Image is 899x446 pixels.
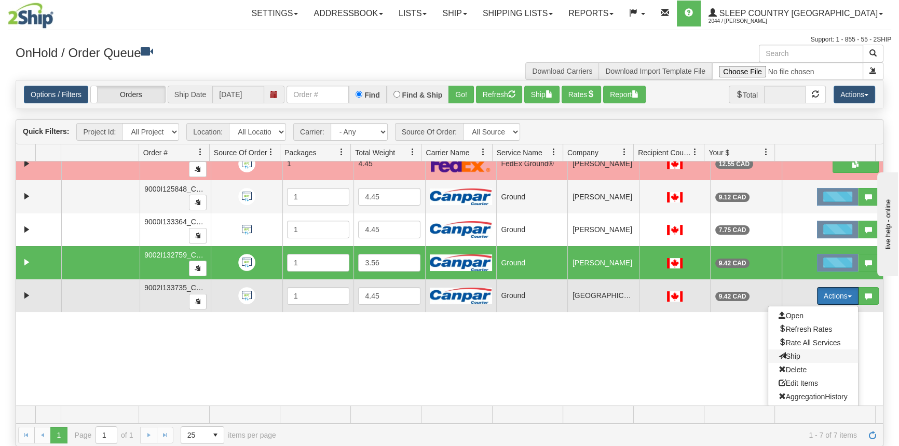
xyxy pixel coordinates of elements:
[567,246,638,279] td: [PERSON_NAME]
[779,312,803,320] span: Open
[75,426,133,444] span: Page of 1
[403,143,421,161] a: Total Weight filter column settings
[181,426,276,444] span: items per page
[496,147,567,180] td: FedEx Ground®
[567,180,638,213] td: [PERSON_NAME]
[779,325,832,333] span: Refresh Rates
[833,157,879,173] button: Shipping Documents
[616,143,633,161] a: Company filter column settings
[715,193,750,202] div: 9.12 CAD
[306,1,391,26] a: Addressbook
[715,159,753,169] div: 12.55 CAD
[238,254,255,271] img: API
[20,157,33,170] a: Expand
[667,192,683,202] img: CA
[143,147,168,158] span: Order #
[667,159,683,169] img: CA
[168,86,212,103] span: Ship Date
[358,159,372,168] span: 4.45
[817,287,859,305] button: Actions
[20,190,33,203] a: Expand
[16,120,883,144] div: grid toolbar
[434,1,474,26] a: Ship
[712,62,863,80] input: Import
[496,213,567,247] td: Ground
[430,188,492,205] img: Canpar
[262,143,280,161] a: Source Of Order filter column settings
[8,35,891,44] div: Support: 1 - 855 - 55 - 2SHIP
[391,1,434,26] a: Lists
[24,86,88,103] a: Options / Filters
[20,256,33,269] a: Expand
[189,228,207,244] button: Copy to clipboard
[287,159,291,168] span: 1
[779,352,800,360] span: Ship
[291,431,857,439] span: 1 - 7 of 7 items
[364,91,380,99] label: Find
[779,366,807,374] span: Delete
[189,261,207,276] button: Copy to clipboard
[779,393,848,401] span: AggregationHistory
[715,292,750,301] div: 9.42 CAD
[545,143,563,161] a: Service Name filter column settings
[709,147,729,158] span: Your $
[431,155,491,172] img: FedEx Express®
[214,147,267,158] span: Source Of Order
[238,188,255,205] img: API
[701,1,891,26] a: Sleep Country [GEOGRAPHIC_DATA] 2044 / [PERSON_NAME]
[686,143,704,161] a: Recipient Country filter column settings
[729,86,765,103] span: Total
[834,86,875,103] button: Actions
[96,427,117,443] input: Page 1
[875,170,898,276] iframe: chat widget
[474,143,492,161] a: Carrier Name filter column settings
[603,86,646,103] button: Report
[561,1,621,26] a: Reports
[864,427,881,443] a: Refresh
[50,427,67,443] span: Page 1
[23,126,69,137] label: Quick Filters:
[567,279,638,313] td: [GEOGRAPHIC_DATA]
[496,246,567,279] td: Ground
[293,123,331,141] span: Carrier:
[497,147,542,158] span: Service Name
[333,143,350,161] a: Packages filter column settings
[189,161,207,177] button: Copy to clipboard
[144,218,210,226] span: 9000I133364_CATH
[192,143,209,161] a: Order # filter column settings
[181,426,224,444] span: Page sizes drop down
[238,155,255,172] img: API
[863,45,883,62] button: Search
[567,213,638,247] td: [PERSON_NAME]
[759,45,863,62] input: Search
[605,67,705,75] a: Download Import Template File
[567,147,598,158] span: Company
[524,86,560,103] button: Ship
[476,86,522,103] button: Refresh
[355,147,395,158] span: Total Weight
[779,379,818,387] span: Edit Items
[402,91,443,99] label: Find & Ship
[189,195,207,210] button: Copy to clipboard
[496,180,567,213] td: Ground
[76,123,122,141] span: Project Id:
[238,221,255,238] img: API
[91,86,165,103] label: Orders
[757,143,774,161] a: Your $ filter column settings
[20,223,33,236] a: Expand
[475,1,561,26] a: Shipping lists
[667,258,683,268] img: CA
[717,9,878,18] span: Sleep Country [GEOGRAPHIC_DATA]
[496,279,567,313] td: Ground
[20,289,33,302] a: Expand
[144,283,210,292] span: 9002I133735_CATH
[532,67,592,75] a: Download Carriers
[779,339,841,347] span: Rate All Services
[207,427,224,443] span: select
[395,123,464,141] span: Source Of Order:
[284,147,316,158] span: Packages
[448,86,474,103] button: Go!
[638,147,691,158] span: Recipient Country
[16,45,442,60] h3: OnHold / Order Queue
[567,147,638,180] td: [PERSON_NAME]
